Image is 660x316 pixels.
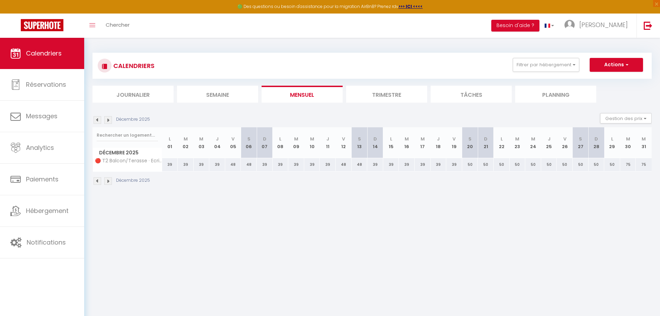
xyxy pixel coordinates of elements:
[478,158,494,171] div: 50
[342,136,345,142] abbr: V
[510,127,526,158] th: 23
[491,20,539,32] button: Besoin d'aide ?
[93,86,174,103] li: Journalier
[288,127,304,158] th: 09
[620,127,636,158] th: 30
[26,143,54,152] span: Analytics
[548,136,551,142] abbr: J
[563,136,566,142] abbr: V
[399,158,415,171] div: 39
[26,49,62,58] span: Calendriers
[184,136,188,142] abbr: M
[626,136,630,142] abbr: M
[383,127,399,158] th: 15
[373,136,377,142] abbr: D
[352,158,368,171] div: 48
[525,127,541,158] th: 24
[604,158,620,171] div: 50
[26,112,58,120] span: Messages
[194,127,210,158] th: 03
[557,158,573,171] div: 50
[263,136,266,142] abbr: D
[595,136,598,142] abbr: D
[415,158,431,171] div: 39
[225,158,241,171] div: 48
[501,136,503,142] abbr: L
[557,127,573,158] th: 26
[446,158,462,171] div: 39
[620,158,636,171] div: 75
[484,136,487,142] abbr: D
[26,175,59,183] span: Paiements
[510,158,526,171] div: 50
[26,80,66,89] span: Réservations
[468,136,472,142] abbr: S
[579,136,582,142] abbr: S
[367,158,383,171] div: 39
[93,148,162,158] span: Décembre 2025
[279,136,281,142] abbr: L
[513,58,579,72] button: Filtrer par hébergement
[320,127,336,158] th: 11
[346,86,427,103] li: Trimestre
[589,127,605,158] th: 28
[106,21,130,28] span: Chercher
[405,136,409,142] abbr: M
[225,127,241,158] th: 05
[94,158,163,163] span: 🔴 T2 Balcon/Terasse · Ecrin cosy T2 [GEOGRAPHIC_DATA] ville-[GEOGRAPHIC_DATA]
[310,136,314,142] abbr: M
[446,127,462,158] th: 19
[199,136,203,142] abbr: M
[589,158,605,171] div: 50
[421,136,425,142] abbr: M
[515,86,596,103] li: Planning
[273,127,289,158] th: 08
[431,86,512,103] li: Tâches
[241,158,257,171] div: 48
[247,136,250,142] abbr: S
[559,14,636,38] a: ... [PERSON_NAME]
[27,238,66,247] span: Notifications
[257,158,273,171] div: 39
[515,136,519,142] abbr: M
[494,158,510,171] div: 50
[116,116,150,123] p: Décembre 2025
[478,127,494,158] th: 21
[415,127,431,158] th: 17
[326,136,329,142] abbr: J
[194,158,210,171] div: 39
[604,127,620,158] th: 29
[241,127,257,158] th: 06
[525,158,541,171] div: 50
[383,158,399,171] div: 39
[336,127,352,158] th: 12
[304,127,320,158] th: 10
[97,129,158,142] input: Rechercher un logement...
[431,127,447,158] th: 18
[169,136,171,142] abbr: L
[216,136,219,142] abbr: J
[304,158,320,171] div: 39
[358,136,361,142] abbr: S
[573,158,589,171] div: 50
[590,58,643,72] button: Actions
[452,136,456,142] abbr: V
[178,158,194,171] div: 39
[644,21,652,30] img: logout
[462,127,478,158] th: 20
[273,158,289,171] div: 39
[257,127,273,158] th: 07
[162,158,178,171] div: 39
[398,3,423,9] strong: >>> ICI <<<<
[541,158,557,171] div: 50
[636,127,652,158] th: 31
[611,136,613,142] abbr: L
[531,136,535,142] abbr: M
[352,127,368,158] th: 13
[390,136,392,142] abbr: L
[336,158,352,171] div: 48
[564,20,575,30] img: ...
[231,136,235,142] abbr: V
[579,20,628,29] span: [PERSON_NAME]
[26,206,69,215] span: Hébergement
